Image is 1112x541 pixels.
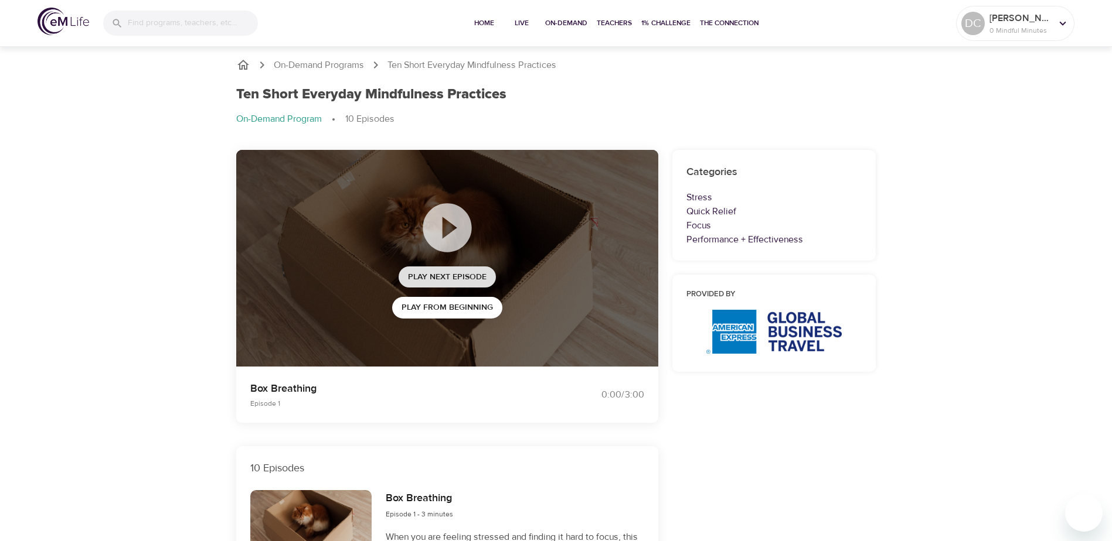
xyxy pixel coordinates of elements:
[250,460,644,476] p: 10 Episodes
[1065,494,1103,532] iframe: Button to launch messaging window
[386,509,453,519] span: Episode 1 - 3 minutes
[236,58,876,72] nav: breadcrumb
[686,232,862,246] p: Performance + Effectiveness
[236,112,322,126] p: On-Demand Program
[387,59,556,72] p: Ten Short Everyday Mindfulness Practices
[686,164,862,181] h6: Categories
[250,381,542,396] p: Box Breathing
[250,398,542,409] p: Episode 1
[128,11,258,36] input: Find programs, teachers, etc...
[700,17,759,29] span: The Connection
[399,266,496,288] button: Play Next Episode
[402,300,493,315] span: Play from beginning
[706,310,842,354] img: AmEx%20GBT%20logo.png
[386,490,453,507] h6: Box Breathing
[236,86,506,103] h1: Ten Short Everyday Mindfulness Practices
[641,17,691,29] span: 1% Challenge
[686,218,862,232] p: Focus
[470,17,498,29] span: Home
[38,8,89,35] img: logo
[686,204,862,218] p: Quick Relief
[345,112,395,126] p: 10 Episodes
[508,17,536,29] span: Live
[989,25,1052,36] p: 0 Mindful Minutes
[686,190,862,204] p: Stress
[236,112,876,126] nav: breadcrumb
[408,270,487,285] span: Play Next Episode
[545,17,587,29] span: On-Demand
[686,289,862,301] h6: Provided by
[556,388,644,402] div: 0:00 / 3:00
[392,297,502,319] button: Play from beginning
[961,12,985,35] div: DC
[597,17,632,29] span: Teachers
[989,11,1052,25] p: [PERSON_NAME]
[274,59,364,72] a: On-Demand Programs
